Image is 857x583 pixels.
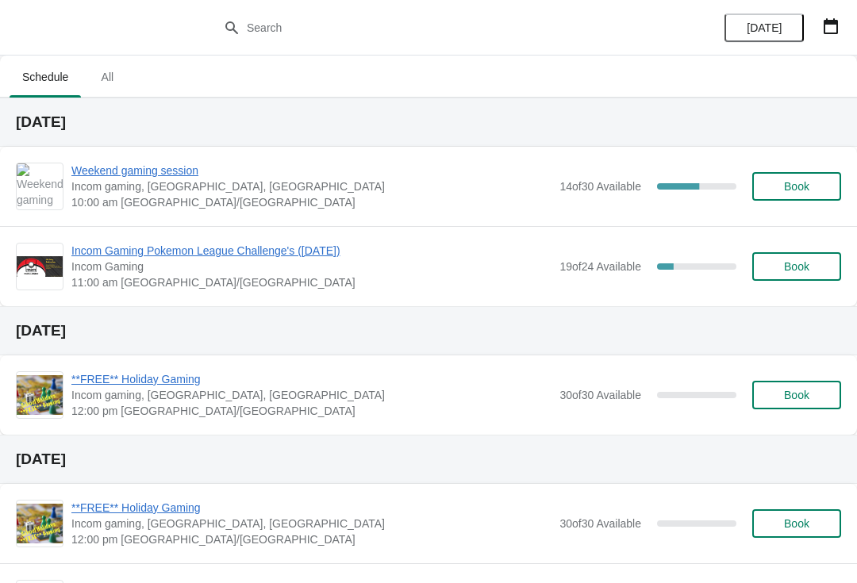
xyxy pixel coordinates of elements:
[71,243,551,259] span: Incom Gaming Pokemon League Challenge's ([DATE])
[17,375,63,416] img: **FREE** Holiday Gaming | Incom gaming, Church Street, Cheltenham, UK | 12:00 pm Europe/London
[71,259,551,274] span: Incom Gaming
[784,180,809,193] span: Book
[17,504,63,544] img: **FREE** Holiday Gaming | Incom gaming, Church Street, Cheltenham, UK | 12:00 pm Europe/London
[71,387,551,403] span: Incom gaming, [GEOGRAPHIC_DATA], [GEOGRAPHIC_DATA]
[752,252,841,281] button: Book
[246,13,643,42] input: Search
[16,323,841,339] h2: [DATE]
[71,403,551,419] span: 12:00 pm [GEOGRAPHIC_DATA]/[GEOGRAPHIC_DATA]
[784,260,809,273] span: Book
[10,63,81,91] span: Schedule
[559,389,641,401] span: 30 of 30 Available
[752,381,841,409] button: Book
[559,260,641,273] span: 19 of 24 Available
[71,500,551,516] span: **FREE** Holiday Gaming
[17,256,63,276] img: Incom Gaming Pokemon League Challenge's (17/08/2025) | Incom Gaming | 11:00 am Europe/London
[784,389,809,401] span: Book
[559,180,641,193] span: 14 of 30 Available
[71,531,551,547] span: 12:00 pm [GEOGRAPHIC_DATA]/[GEOGRAPHIC_DATA]
[724,13,804,42] button: [DATE]
[784,517,809,530] span: Book
[71,194,551,210] span: 10:00 am [GEOGRAPHIC_DATA]/[GEOGRAPHIC_DATA]
[71,516,551,531] span: Incom gaming, [GEOGRAPHIC_DATA], [GEOGRAPHIC_DATA]
[71,371,551,387] span: **FREE** Holiday Gaming
[71,163,551,178] span: Weekend gaming session
[17,163,63,209] img: Weekend gaming session | Incom gaming, Church Street, Cheltenham, UK | 10:00 am Europe/London
[747,21,782,34] span: [DATE]
[71,274,551,290] span: 11:00 am [GEOGRAPHIC_DATA]/[GEOGRAPHIC_DATA]
[87,63,127,91] span: All
[16,114,841,130] h2: [DATE]
[559,517,641,530] span: 30 of 30 Available
[752,172,841,201] button: Book
[71,178,551,194] span: Incom gaming, [GEOGRAPHIC_DATA], [GEOGRAPHIC_DATA]
[752,509,841,538] button: Book
[16,451,841,467] h2: [DATE]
